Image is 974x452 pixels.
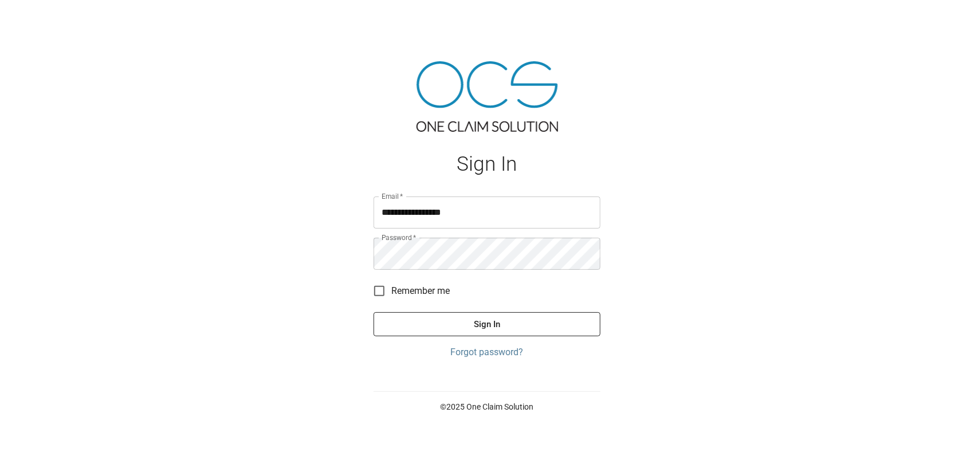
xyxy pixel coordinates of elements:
img: ocs-logo-white-transparent.png [14,7,60,30]
label: Email [382,191,403,201]
a: Forgot password? [374,345,600,359]
label: Password [382,233,416,242]
p: © 2025 One Claim Solution [374,401,600,412]
h1: Sign In [374,152,600,176]
span: Remember me [391,284,450,298]
button: Sign In [374,312,600,336]
img: ocs-logo-tra.png [417,61,558,132]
